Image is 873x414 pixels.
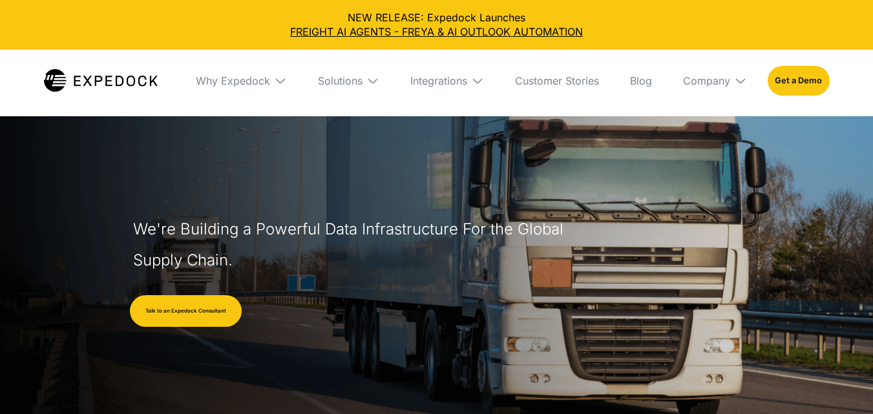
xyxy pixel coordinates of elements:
[683,74,730,87] div: Company
[673,50,757,112] div: Company
[10,25,863,39] a: FREIGHT AI AGENTS - FREYA & AI OUTLOOK AUTOMATION
[400,50,494,112] div: Integrations
[620,50,662,112] a: Blog
[130,295,242,327] a: Talk to an Expedock Consultant
[185,50,297,112] div: Why Expedock
[10,10,863,39] div: NEW RELEASE: Expedock Launches
[410,74,467,87] div: Integrations
[196,74,270,87] div: Why Expedock
[768,66,829,96] a: Get a Demo
[505,50,609,112] a: Customer Stories
[308,50,390,112] div: Solutions
[318,74,363,87] div: Solutions
[133,214,570,276] h1: We're Building a Powerful Data Infrastructure For the Global Supply Chain.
